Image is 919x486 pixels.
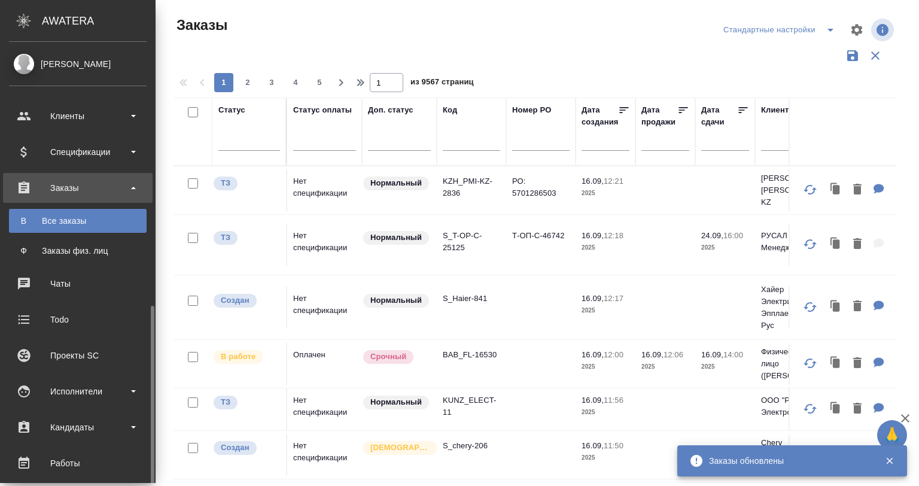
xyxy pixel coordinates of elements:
td: Нет спецификации [287,169,362,211]
td: Нет спецификации [287,287,362,329]
td: Нет спецификации [287,224,362,266]
a: ВВсе заказы [9,209,147,233]
p: 16.09, [641,350,664,359]
button: Клонировать [824,232,847,257]
p: 11:56 [604,396,623,405]
td: Т-ОП-С-46742 [506,224,576,266]
button: Обновить [796,293,824,321]
div: Статус по умолчанию для стандартных заказов [362,394,431,411]
div: Доп. статус [368,104,413,116]
div: split button [720,20,842,40]
div: Номер PO [512,104,551,116]
p: 12:00 [604,350,623,359]
p: 16.09, [582,231,604,240]
p: Создан [221,442,249,454]
p: KZH_PMI-KZ-2836 [443,175,500,199]
button: 4 [286,73,305,92]
p: [DEMOGRAPHIC_DATA] [370,442,430,454]
button: Сбросить фильтры [864,44,887,67]
span: 4 [286,77,305,89]
button: Клонировать [824,294,847,319]
p: 16.09, [582,177,604,186]
p: Срочный [370,351,406,363]
button: Клонировать [824,397,847,421]
div: Статус [218,104,245,116]
p: 2025 [582,406,629,418]
div: Статус по умолчанию для стандартных заказов [362,175,431,192]
span: Заказы [174,16,227,35]
button: Удалить [847,178,868,202]
p: 16:00 [723,231,743,240]
p: 2025 [641,361,689,373]
span: из 9567 страниц [410,75,474,92]
div: Исполнители [9,382,147,400]
p: 2025 [582,242,629,254]
p: 14:00 [723,350,743,359]
button: Обновить [796,175,824,204]
div: Выставляет КМ при отправке заказа на расчет верстке (для тикета) или для уточнения сроков на прои... [212,175,280,192]
button: Обновить [796,230,824,259]
p: ТЗ [221,396,230,408]
button: 2 [238,73,257,92]
div: Клиенты [9,107,147,125]
div: Выставляется автоматически при создании заказа [212,293,280,309]
p: РУСАЛ Глобал Менеджмент [761,230,818,254]
button: Удалить [847,294,868,319]
a: Работы [3,448,153,478]
p: 16.09, [582,441,604,450]
span: Настроить таблицу [842,16,871,44]
p: 12:18 [604,231,623,240]
p: 2025 [582,452,629,464]
p: 24.09, [701,231,723,240]
p: 12:17 [604,294,623,303]
div: Выставляет КМ при отправке заказа на расчет верстке (для тикета) или для уточнения сроков на прои... [212,394,280,411]
div: Дата сдачи [701,104,737,128]
p: 12:21 [604,177,623,186]
p: 16.09, [582,350,604,359]
p: 2025 [582,361,629,373]
button: Сохранить фильтры [841,44,864,67]
a: Todo [3,305,153,335]
p: Нормальный [370,396,422,408]
p: Нормальный [370,294,422,306]
p: Создан [221,294,249,306]
div: Заказы обновлены [709,455,867,467]
div: Работы [9,454,147,472]
div: Чаты [9,275,147,293]
div: Все заказы [15,215,141,227]
p: BAB_FL-16530 [443,349,500,361]
p: 12:06 [664,350,683,359]
div: AWATERA [42,9,156,33]
div: Выставляется автоматически для первых 3 заказов нового контактного лица. Особое внимание [362,440,431,456]
a: ФЗаказы физ. лиц [9,239,147,263]
button: Обновить [796,394,824,423]
div: Заказы [9,179,147,197]
div: Выставляется автоматически, если на указанный объем услуг необходимо больше времени в стандартном... [362,349,431,365]
p: 16.09, [582,396,604,405]
div: Статус по умолчанию для стандартных заказов [362,230,431,246]
p: 2025 [582,187,629,199]
button: Обновить [796,349,824,378]
button: 5 [310,73,329,92]
p: Физическое лицо ([PERSON_NAME]) [761,346,818,382]
div: Проекты SC [9,347,147,364]
p: 11:50 [604,441,623,450]
span: 3 [262,77,281,89]
div: Статус по умолчанию для стандартных заказов [362,293,431,309]
p: 2025 [701,242,749,254]
div: Кандидаты [9,418,147,436]
span: 🙏 [882,423,902,448]
p: ТЗ [221,177,230,189]
div: Заказы физ. лиц [15,245,141,257]
span: 5 [310,77,329,89]
span: Посмотреть информацию [871,19,896,41]
div: Дата продажи [641,104,677,128]
div: Спецификации [9,143,147,161]
a: Чаты [3,269,153,299]
button: Удалить [847,351,868,376]
div: Клиент [761,104,789,116]
p: 16.09, [582,294,604,303]
button: Обновить [796,440,824,469]
p: [PERSON_NAME] [PERSON_NAME] KZ [761,172,818,208]
div: Выставляется автоматически при создании заказа [212,440,280,456]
